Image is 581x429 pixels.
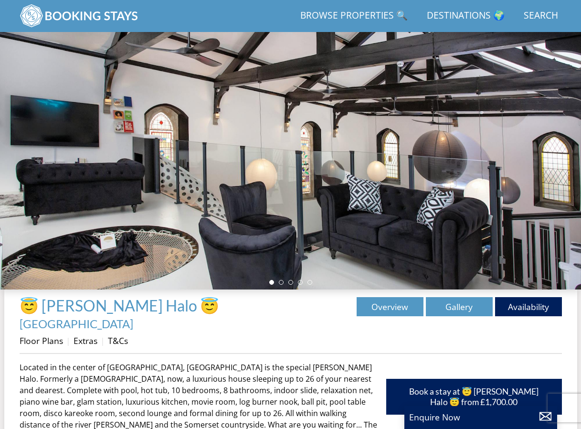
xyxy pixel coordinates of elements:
[520,5,562,27] a: Search
[20,335,63,346] a: Floor Plans
[423,5,508,27] a: Destinations 🌍
[74,335,97,346] a: Extras
[108,335,128,346] a: T&Cs
[386,379,562,414] a: Book a stay at 😇 [PERSON_NAME] Halo 😇 from £1,700.00
[20,296,219,315] span: 😇 [PERSON_NAME] Halo 😇
[426,297,493,316] a: Gallery
[357,297,423,316] a: Overview
[409,411,552,423] p: Enquire Now
[20,300,226,331] span: -
[296,5,412,27] a: Browse Properties 🔍
[20,4,139,28] img: BookingStays
[495,297,562,316] a: Availability
[20,296,222,315] a: 😇 [PERSON_NAME] Halo 😇
[20,317,133,331] a: [GEOGRAPHIC_DATA]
